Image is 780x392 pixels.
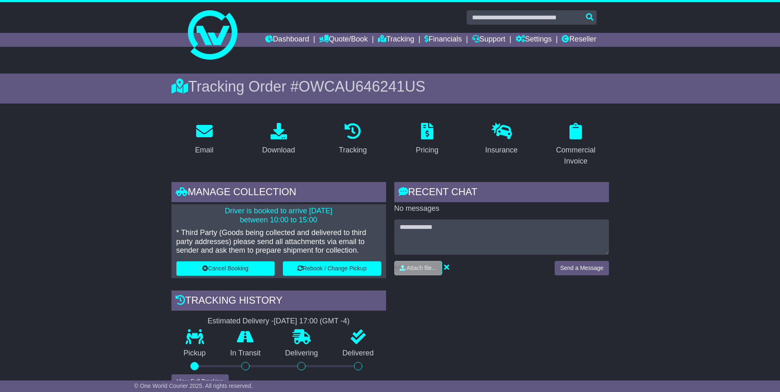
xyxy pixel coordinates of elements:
a: Tracking [378,33,414,47]
div: Tracking history [171,291,386,313]
div: Commercial Invoice [548,145,604,167]
a: Tracking [333,120,372,159]
p: Driver is booked to arrive [DATE] between 10:00 to 15:00 [176,207,381,224]
button: View Full Tracking [171,374,229,389]
p: In Transit [218,349,273,358]
a: Reseller [562,33,596,47]
a: Quote/Book [319,33,368,47]
div: [DATE] 17:00 (GMT -4) [274,317,349,326]
span: © One World Courier 2025. All rights reserved. [134,383,253,389]
button: Send a Message [555,261,609,275]
a: Email [190,120,219,159]
div: Email [195,145,213,156]
p: * Third Party (Goods being collected and delivered to third party addresses) please send all atta... [176,228,381,255]
button: Cancel Booking [176,261,275,276]
div: RECENT CHAT [394,182,609,204]
p: No messages [394,204,609,213]
div: Download [262,145,295,156]
div: Pricing [416,145,438,156]
p: Pickup [171,349,218,358]
p: Delivering [273,349,331,358]
a: Financials [424,33,462,47]
a: Settings [516,33,552,47]
a: Download [257,120,300,159]
button: Rebook / Change Pickup [283,261,381,276]
a: Commercial Invoice [543,120,609,170]
a: Dashboard [265,33,309,47]
div: Manage collection [171,182,386,204]
div: Estimated Delivery - [171,317,386,326]
div: Tracking [339,145,367,156]
a: Support [472,33,505,47]
a: Pricing [410,120,444,159]
span: OWCAU646241US [299,78,425,95]
a: Insurance [480,120,523,159]
div: Insurance [485,145,518,156]
div: Tracking Order # [171,78,609,95]
p: Delivered [330,349,386,358]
